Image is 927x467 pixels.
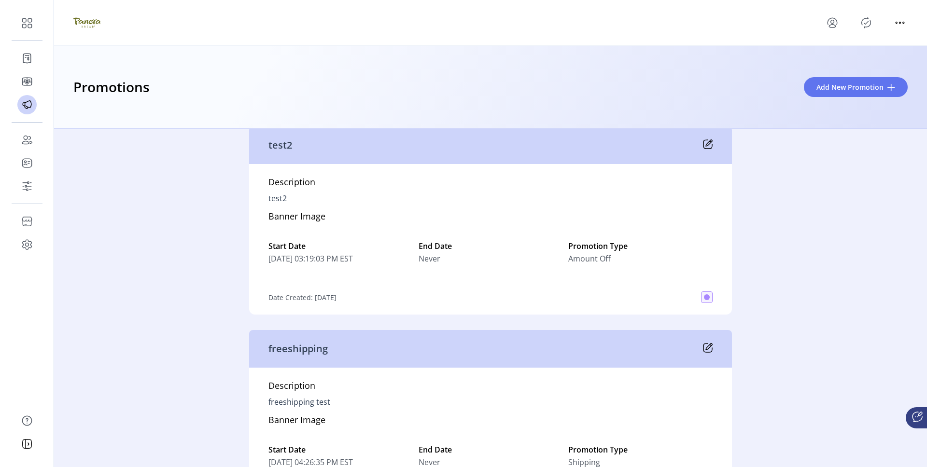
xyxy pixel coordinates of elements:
label: Promotion Type [568,240,713,252]
button: Publisher Panel [858,15,874,30]
p: freeshipping test [268,396,330,408]
span: Add New Promotion [816,82,884,92]
label: Promotion Type [568,444,713,455]
h5: Banner Image [268,210,325,227]
span: Never [419,253,440,264]
h5: Description [268,176,315,192]
button: menu [892,15,908,30]
label: End Date [419,444,563,455]
button: menu [825,15,840,30]
p: test2 [268,192,287,204]
h5: Banner Image [268,413,325,430]
p: Date Created: [DATE] [268,292,337,302]
span: Amount Off [568,253,611,264]
span: [DATE] 03:19:03 PM EST [268,253,413,264]
p: test2 [268,138,292,152]
label: End Date [419,240,563,252]
p: freeshipping [268,342,328,356]
label: Start Date [268,240,413,252]
button: Add New Promotion [804,77,908,97]
h3: Promotions [73,77,150,98]
label: Start Date [268,444,413,455]
img: logo [73,9,100,36]
h5: Description [268,379,315,396]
